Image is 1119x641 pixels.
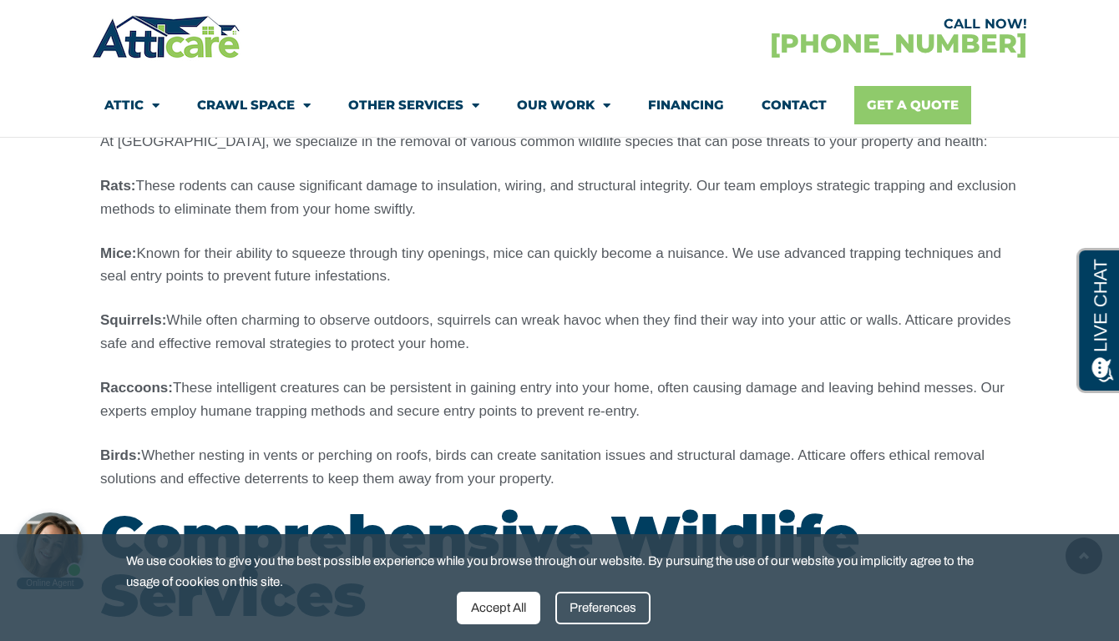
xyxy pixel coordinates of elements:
[100,245,136,261] b: Mice:
[126,551,981,592] span: We use cookies to give you the best possible experience while you browse through our website. By ...
[100,312,1010,351] span: While often charming to observe outdoors, squirrels can wreak havoc when they find their way into...
[348,86,479,124] a: Other Services
[100,178,1016,217] span: These rodents can cause significant damage to insulation, wiring, and structural integrity. Our t...
[100,507,1019,624] h2: Comprehensive Wildlife Services
[41,13,134,34] span: Opens a chat window
[559,18,1027,31] div: CALL NOW!
[100,245,1001,285] span: Known for their ability to squeeze through tiny openings, mice can quickly become a nuisance. We ...
[100,444,1019,491] p: Whether nesting in vents or perching on roofs, birds can create sanitation issues and structural ...
[100,380,173,396] b: Raccoons:
[8,507,92,591] iframe: Chat Invitation
[100,178,136,194] b: Rats:
[457,592,540,624] div: Accept All
[197,86,311,124] a: Crawl Space
[854,86,971,124] a: Get A Quote
[100,447,141,463] b: Birds:
[104,86,1015,124] nav: Menu
[100,380,1005,419] span: These intelligent creatures can be persistent in gaining entry into your home, often causing dama...
[648,86,724,124] a: Financing
[100,130,1019,154] p: At [GEOGRAPHIC_DATA], we specialize in the removal of various common wildlife species that can po...
[517,86,610,124] a: Our Work
[104,86,159,124] a: Attic
[555,592,651,624] div: Preferences
[100,312,166,328] b: Squirrels:
[762,86,827,124] a: Contact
